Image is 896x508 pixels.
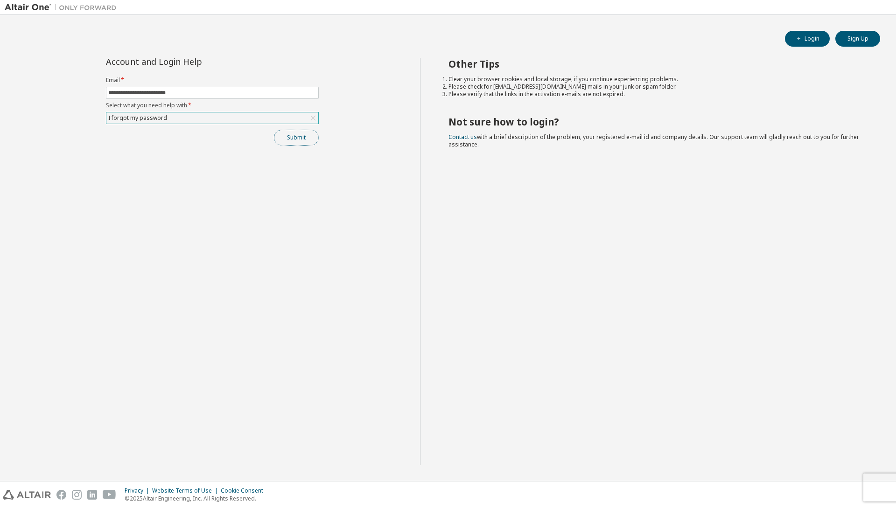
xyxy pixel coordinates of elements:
h2: Not sure how to login? [448,116,864,128]
div: Cookie Consent [221,487,269,494]
img: instagram.svg [72,490,82,500]
div: Account and Login Help [106,58,276,65]
img: altair_logo.svg [3,490,51,500]
h2: Other Tips [448,58,864,70]
p: © 2025 Altair Engineering, Inc. All Rights Reserved. [125,494,269,502]
div: Website Terms of Use [152,487,221,494]
img: facebook.svg [56,490,66,500]
button: Submit [274,130,319,146]
a: Contact us [448,133,477,141]
label: Select what you need help with [106,102,319,109]
button: Sign Up [835,31,880,47]
img: linkedin.svg [87,490,97,500]
label: Email [106,77,319,84]
div: I forgot my password [107,113,168,123]
li: Please check for [EMAIL_ADDRESS][DOMAIN_NAME] mails in your junk or spam folder. [448,83,864,90]
img: youtube.svg [103,490,116,500]
img: Altair One [5,3,121,12]
div: Privacy [125,487,152,494]
li: Please verify that the links in the activation e-mails are not expired. [448,90,864,98]
button: Login [785,31,830,47]
li: Clear your browser cookies and local storage, if you continue experiencing problems. [448,76,864,83]
span: with a brief description of the problem, your registered e-mail id and company details. Our suppo... [448,133,859,148]
div: I forgot my password [106,112,318,124]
